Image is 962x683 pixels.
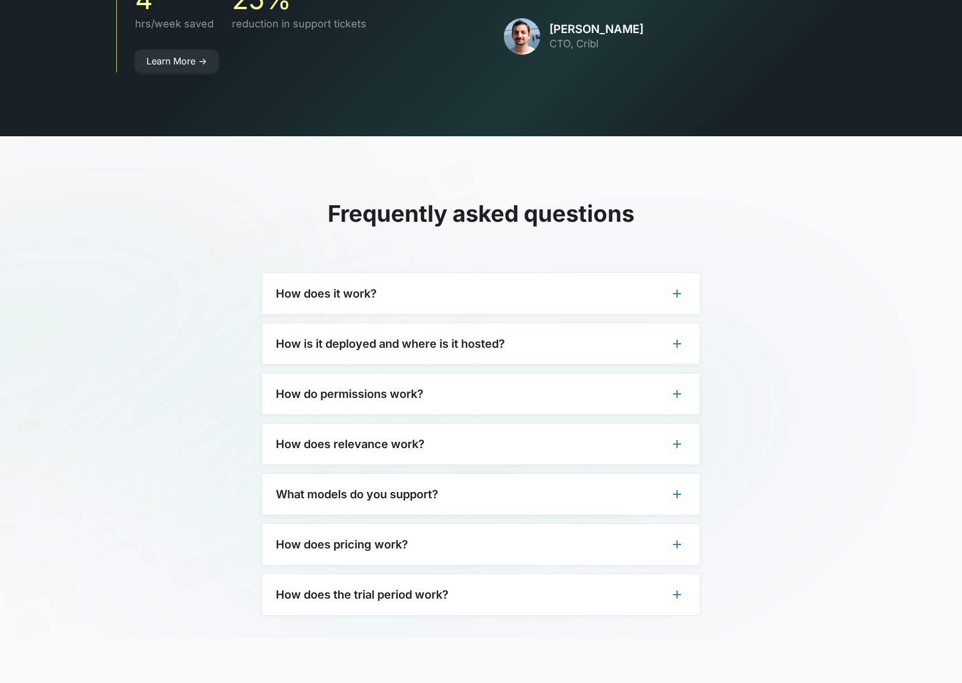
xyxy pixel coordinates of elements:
[135,16,214,31] p: hrs/week saved
[135,50,218,72] a: Learn More ->
[276,387,423,401] h3: How do permissions work?
[276,337,505,351] h3: How is it deployed and where is it hosted?
[262,200,700,227] h2: Frequently asked questions
[232,16,366,31] p: reduction in support tickets
[276,287,377,300] h3: How does it work?
[276,588,449,601] h3: How does the trial period work?
[504,18,540,55] img: avatar
[549,36,643,51] p: CTO, Cribl
[276,437,425,451] h3: How does relevance work?
[549,22,643,36] h3: [PERSON_NAME]
[276,487,438,501] h3: What models do you support?
[276,538,408,551] h3: How does pricing work?
[905,628,962,683] iframe: Chat Widget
